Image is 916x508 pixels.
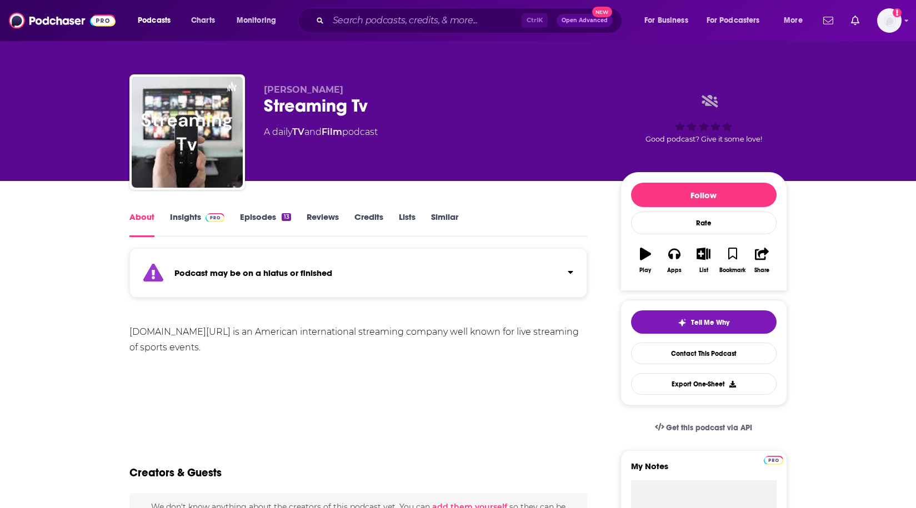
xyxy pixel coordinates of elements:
[237,13,276,28] span: Monitoring
[354,212,383,237] a: Credits
[170,212,225,237] a: InsightsPodchaser Pro
[699,12,776,29] button: open menu
[308,8,633,33] div: Search podcasts, credits, & more...
[644,13,688,28] span: For Business
[631,373,777,395] button: Export One-Sheet
[562,18,608,23] span: Open Advanced
[877,8,902,33] img: User Profile
[747,240,776,280] button: Share
[282,213,291,221] div: 13
[129,466,222,480] h2: Creators & Guests
[174,268,332,278] strong: Podcast may be on a hiatus or finished
[691,318,729,327] span: Tell Me Why
[784,13,803,28] span: More
[631,343,777,364] a: Contact This Podcast
[631,183,777,207] button: Follow
[229,12,291,29] button: open menu
[646,414,762,441] a: Get this podcast via API
[678,318,687,327] img: tell me why sparkle
[620,84,787,153] div: Good podcast? Give it some love!
[645,135,762,143] span: Good podcast? Give it some love!
[707,13,760,28] span: For Podcasters
[522,13,548,28] span: Ctrl K
[557,14,613,27] button: Open AdvancedNew
[631,240,660,280] button: Play
[764,456,783,465] img: Podchaser Pro
[847,11,864,30] a: Show notifications dropdown
[877,8,902,33] span: Logged in as helenma123
[129,324,588,355] div: [DOMAIN_NAME][URL] is an American international streaming company well known for live streaming o...
[138,13,171,28] span: Podcasts
[191,13,215,28] span: Charts
[206,213,225,222] img: Podchaser Pro
[631,212,777,234] div: Rate
[328,12,522,29] input: Search podcasts, credits, & more...
[129,212,154,237] a: About
[264,84,343,95] span: [PERSON_NAME]
[240,212,291,237] a: Episodes13
[819,11,838,30] a: Show notifications dropdown
[322,127,342,137] a: Film
[667,267,682,274] div: Apps
[132,77,243,188] img: Streaming Tv
[9,10,116,31] img: Podchaser - Follow, Share and Rate Podcasts
[292,127,304,137] a: TV
[639,267,651,274] div: Play
[776,12,817,29] button: open menu
[264,125,378,139] div: A daily podcast
[718,240,747,280] button: Bookmark
[130,12,185,29] button: open menu
[431,212,458,237] a: Similar
[877,8,902,33] button: Show profile menu
[699,267,708,274] div: List
[307,212,339,237] a: Reviews
[893,8,902,17] svg: Add a profile image
[689,240,718,280] button: List
[754,267,769,274] div: Share
[129,255,588,298] section: Click to expand status details
[184,12,222,29] a: Charts
[666,423,752,432] span: Get this podcast via API
[764,454,783,465] a: Pro website
[637,12,702,29] button: open menu
[592,7,612,17] span: New
[719,267,745,274] div: Bookmark
[631,461,777,480] label: My Notes
[304,127,322,137] span: and
[660,240,689,280] button: Apps
[631,310,777,334] button: tell me why sparkleTell Me Why
[399,212,416,237] a: Lists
